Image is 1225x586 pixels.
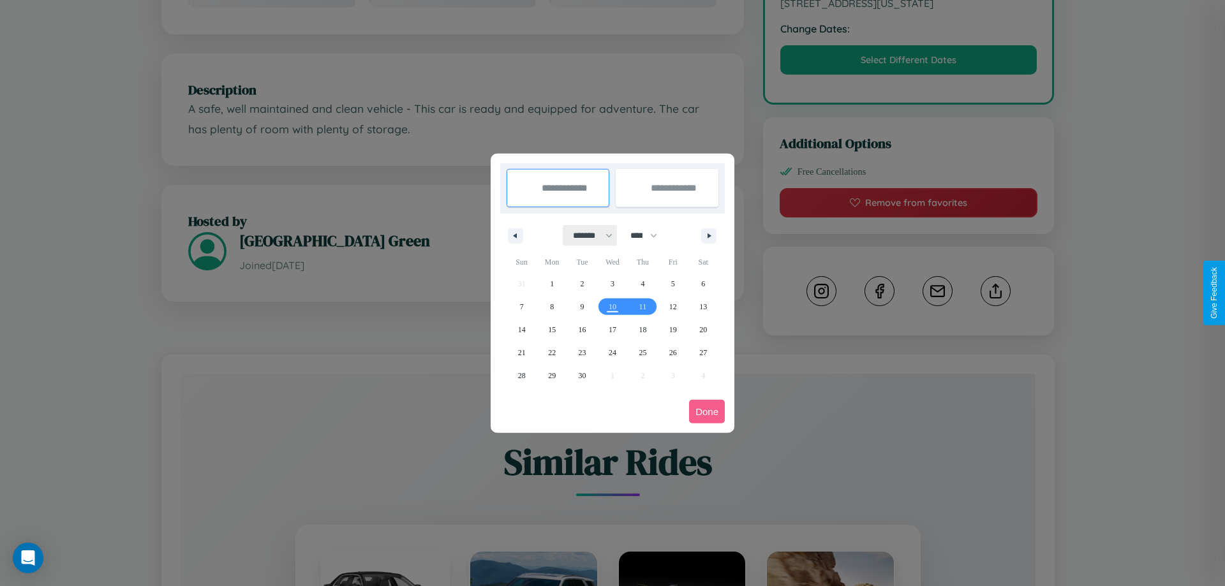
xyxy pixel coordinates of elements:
[628,252,658,272] span: Thu
[579,364,586,387] span: 30
[688,295,718,318] button: 13
[13,543,43,573] div: Open Intercom Messenger
[669,295,677,318] span: 12
[628,318,658,341] button: 18
[688,252,718,272] span: Sat
[639,318,646,341] span: 18
[609,295,616,318] span: 10
[507,295,537,318] button: 7
[628,295,658,318] button: 11
[609,341,616,364] span: 24
[597,318,627,341] button: 17
[641,272,644,295] span: 4
[688,318,718,341] button: 20
[579,318,586,341] span: 16
[688,341,718,364] button: 27
[550,272,554,295] span: 1
[567,252,597,272] span: Tue
[520,295,524,318] span: 7
[699,295,707,318] span: 13
[507,318,537,341] button: 14
[669,318,677,341] span: 19
[628,341,658,364] button: 25
[567,318,597,341] button: 16
[518,341,526,364] span: 21
[548,341,556,364] span: 22
[639,341,646,364] span: 25
[701,272,705,295] span: 6
[597,272,627,295] button: 3
[669,341,677,364] span: 26
[548,318,556,341] span: 15
[639,295,647,318] span: 11
[1210,267,1219,319] div: Give Feedback
[597,341,627,364] button: 24
[537,318,567,341] button: 15
[518,364,526,387] span: 28
[597,295,627,318] button: 10
[507,252,537,272] span: Sun
[507,364,537,387] button: 28
[567,341,597,364] button: 23
[567,364,597,387] button: 30
[688,272,718,295] button: 6
[537,272,567,295] button: 1
[658,318,688,341] button: 19
[537,341,567,364] button: 22
[658,272,688,295] button: 5
[611,272,614,295] span: 3
[567,295,597,318] button: 9
[699,318,707,341] span: 20
[689,400,725,423] button: Done
[597,252,627,272] span: Wed
[628,272,658,295] button: 4
[537,364,567,387] button: 29
[537,252,567,272] span: Mon
[699,341,707,364] span: 27
[658,341,688,364] button: 26
[658,252,688,272] span: Fri
[581,272,584,295] span: 2
[609,318,616,341] span: 17
[537,295,567,318] button: 8
[507,341,537,364] button: 21
[579,341,586,364] span: 23
[550,295,554,318] span: 8
[581,295,584,318] span: 9
[671,272,675,295] span: 5
[548,364,556,387] span: 29
[658,295,688,318] button: 12
[518,318,526,341] span: 14
[567,272,597,295] button: 2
